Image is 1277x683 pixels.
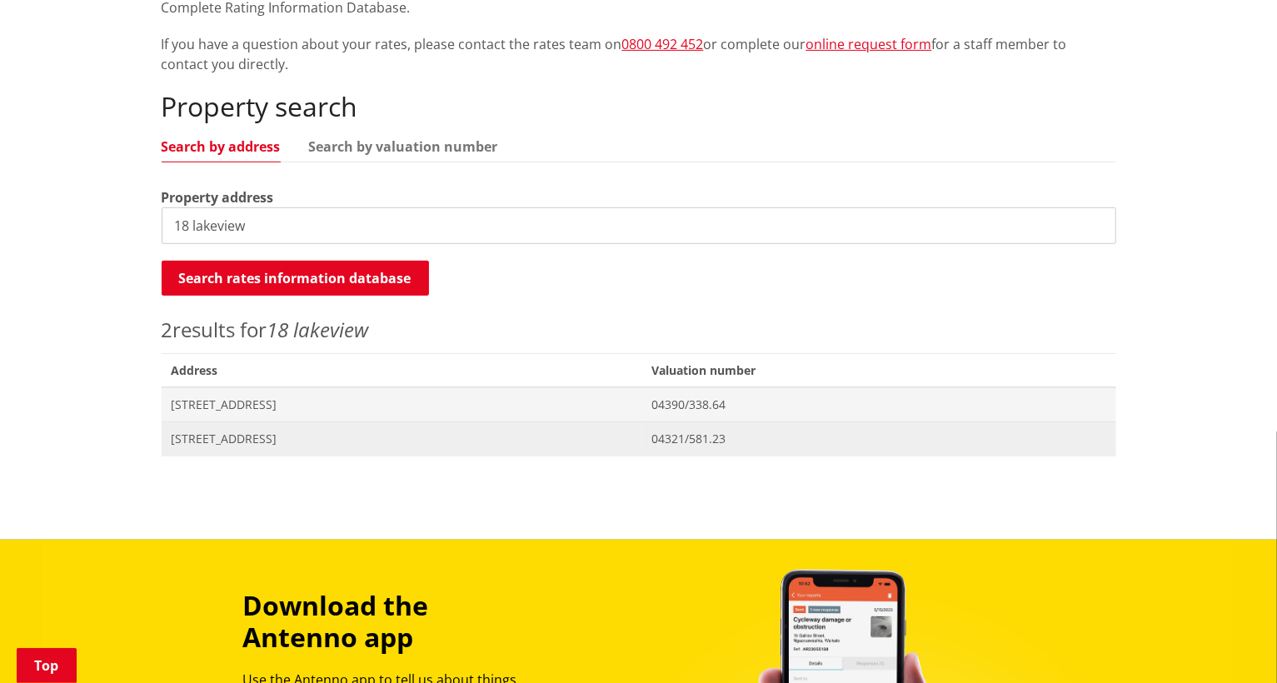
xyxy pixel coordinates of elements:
[17,648,77,683] a: Top
[651,396,1105,413] span: 04390/338.64
[641,353,1115,387] span: Valuation number
[309,140,498,153] a: Search by valuation number
[172,431,632,447] span: [STREET_ADDRESS]
[162,34,1116,74] p: If you have a question about your rates, please contact the rates team on or complete our for a s...
[267,316,369,343] em: 18 lakeview
[162,140,281,153] a: Search by address
[651,431,1105,447] span: 04321/581.23
[162,421,1116,456] a: [STREET_ADDRESS] 04321/581.23
[162,387,1116,421] a: [STREET_ADDRESS] 04390/338.64
[1200,613,1260,673] iframe: Messenger Launcher
[622,35,704,53] a: 0800 492 452
[162,316,173,343] span: 2
[172,396,632,413] span: [STREET_ADDRESS]
[162,91,1116,122] h2: Property search
[243,590,545,654] h3: Download the Antenno app
[162,187,274,207] label: Property address
[162,315,1116,345] p: results for
[162,261,429,296] button: Search rates information database
[162,207,1116,244] input: e.g. Duke Street NGARUAWAHIA
[806,35,932,53] a: online request form
[162,353,642,387] span: Address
